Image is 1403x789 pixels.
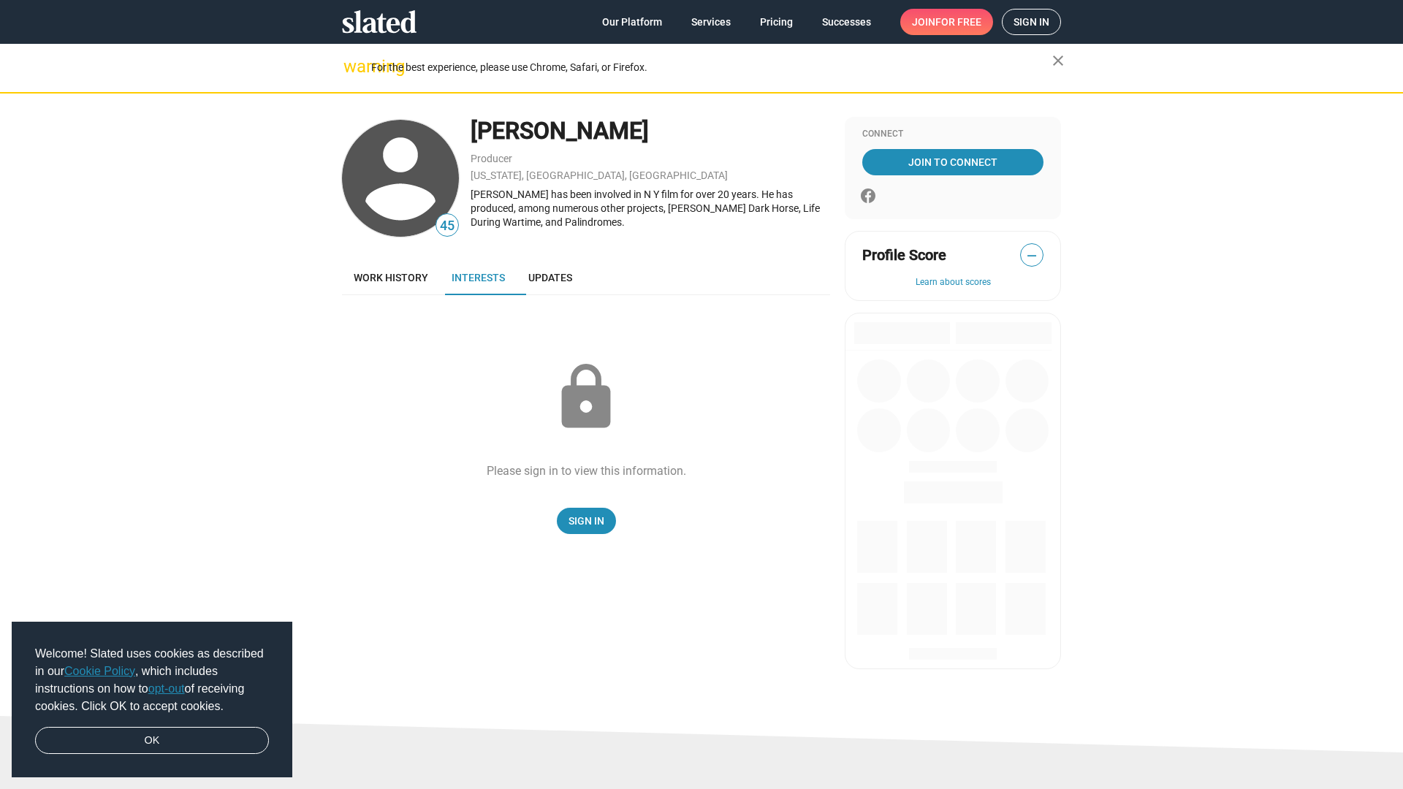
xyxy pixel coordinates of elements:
[487,463,686,479] div: Please sign in to view this information.
[35,645,269,715] span: Welcome! Slated uses cookies as described in our , which includes instructions on how to of recei...
[1021,246,1043,265] span: —
[64,665,135,677] a: Cookie Policy
[862,149,1043,175] a: Join To Connect
[680,9,742,35] a: Services
[440,260,517,295] a: Interests
[1014,9,1049,34] span: Sign in
[602,9,662,35] span: Our Platform
[1049,52,1067,69] mat-icon: close
[912,9,981,35] span: Join
[436,216,458,236] span: 45
[590,9,674,35] a: Our Platform
[342,260,440,295] a: Work history
[471,188,830,229] div: [PERSON_NAME] has been involved in N Y film for over 20 years. He has produced, among numerous ot...
[935,9,981,35] span: for free
[452,272,505,283] span: Interests
[471,153,512,164] a: Producer
[35,727,269,755] a: dismiss cookie message
[528,272,572,283] span: Updates
[371,58,1052,77] div: For the best experience, please use Chrome, Safari, or Firefox.
[471,169,728,181] a: [US_STATE], [GEOGRAPHIC_DATA], [GEOGRAPHIC_DATA]
[1002,9,1061,35] a: Sign in
[343,58,361,75] mat-icon: warning
[748,9,805,35] a: Pricing
[471,115,830,147] div: [PERSON_NAME]
[12,622,292,778] div: cookieconsent
[862,277,1043,289] button: Learn about scores
[862,129,1043,140] div: Connect
[822,9,871,35] span: Successes
[148,682,185,695] a: opt-out
[550,361,623,434] mat-icon: lock
[865,149,1041,175] span: Join To Connect
[517,260,584,295] a: Updates
[760,9,793,35] span: Pricing
[862,245,946,265] span: Profile Score
[557,508,616,534] a: Sign In
[691,9,731,35] span: Services
[810,9,883,35] a: Successes
[354,272,428,283] span: Work history
[900,9,993,35] a: Joinfor free
[569,508,604,534] span: Sign In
